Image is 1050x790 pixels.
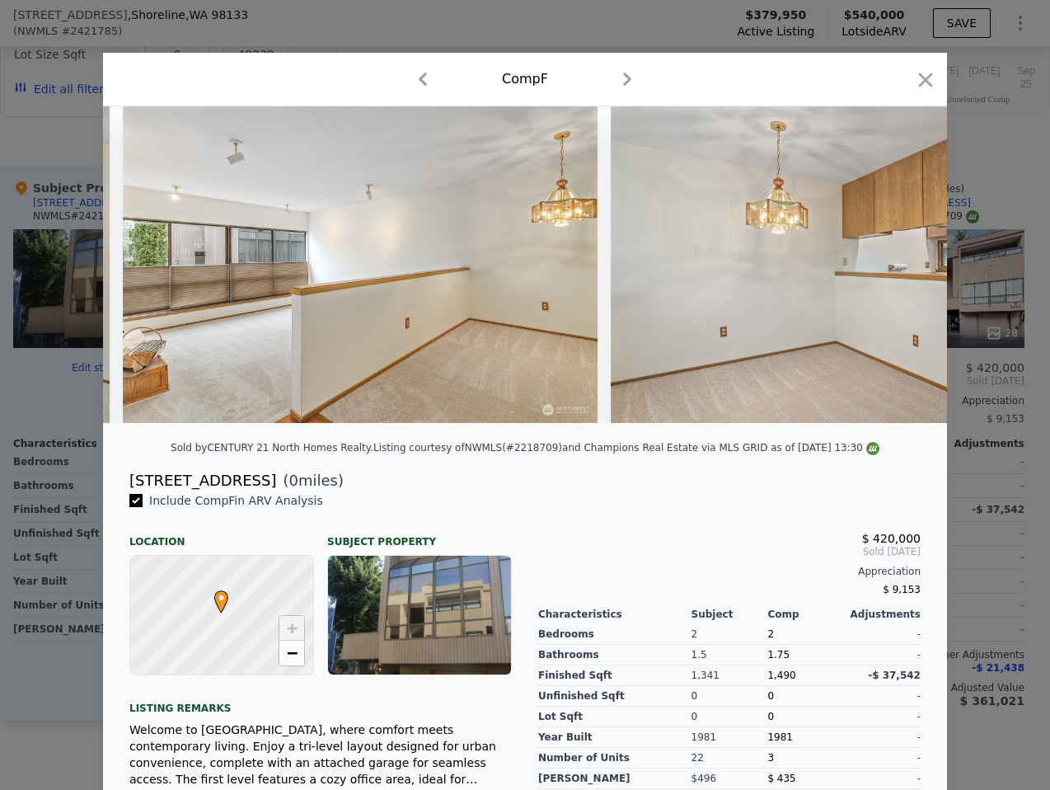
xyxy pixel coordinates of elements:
[844,645,921,665] div: -
[287,642,298,663] span: −
[866,442,879,455] img: NWMLS Logo
[123,106,598,423] img: Property Img
[767,727,844,748] div: 1981
[276,469,344,492] span: ( miles)
[767,773,795,784] span: $ 435
[279,616,304,641] a: Zoom in
[373,442,879,454] div: Listing courtesy of NWMLS (#2218709) and Champions Real Estate via MLS GRID as of [DATE] 13:30
[538,565,921,578] div: Appreciation
[538,545,921,558] span: Sold [DATE]
[691,624,768,645] div: 2
[279,641,304,665] a: Zoom out
[538,707,691,727] div: Lot Sqft
[691,748,768,769] div: 22
[129,522,314,548] div: Location
[691,727,768,748] div: 1981
[767,690,774,702] span: 0
[767,748,844,769] div: 3
[691,707,768,727] div: 0
[691,665,768,686] div: 1,341
[538,608,691,621] div: Characteristics
[538,769,691,789] div: [PERSON_NAME]
[844,686,921,707] div: -
[862,532,921,545] span: $ 420,000
[883,584,921,595] span: $ 9,153
[210,585,232,610] span: •
[502,69,548,89] div: Comp F
[538,686,691,707] div: Unfinished Sqft
[844,608,921,621] div: Adjustments
[691,645,768,665] div: 1.5
[538,645,691,665] div: Bathrooms
[143,494,330,507] span: Include Comp F in ARV Analysis
[767,670,795,681] span: 1,490
[691,686,768,707] div: 0
[287,618,298,638] span: +
[129,722,512,788] div: Welcome to [GEOGRAPHIC_DATA], where comfort meets contemporary living. Enjoy a tri-level layout d...
[691,769,768,789] div: $496
[538,665,691,686] div: Finished Sqft
[767,711,774,722] span: 0
[844,707,921,727] div: -
[767,628,774,640] span: 2
[171,442,373,454] div: Sold by CENTURY 21 North Homes Realty .
[538,727,691,748] div: Year Built
[844,727,921,748] div: -
[289,472,298,489] span: 0
[538,748,691,769] div: Number of Units
[844,624,921,645] div: -
[210,590,220,600] div: •
[844,748,921,769] div: -
[767,608,844,621] div: Comp
[868,670,921,681] span: -$ 37,542
[129,689,512,715] div: Listing remarks
[844,769,921,789] div: -
[129,469,276,492] div: [STREET_ADDRESS]
[327,522,512,548] div: Subject Property
[691,608,768,621] div: Subject
[538,624,691,645] div: Bedrooms
[767,645,844,665] div: 1.75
